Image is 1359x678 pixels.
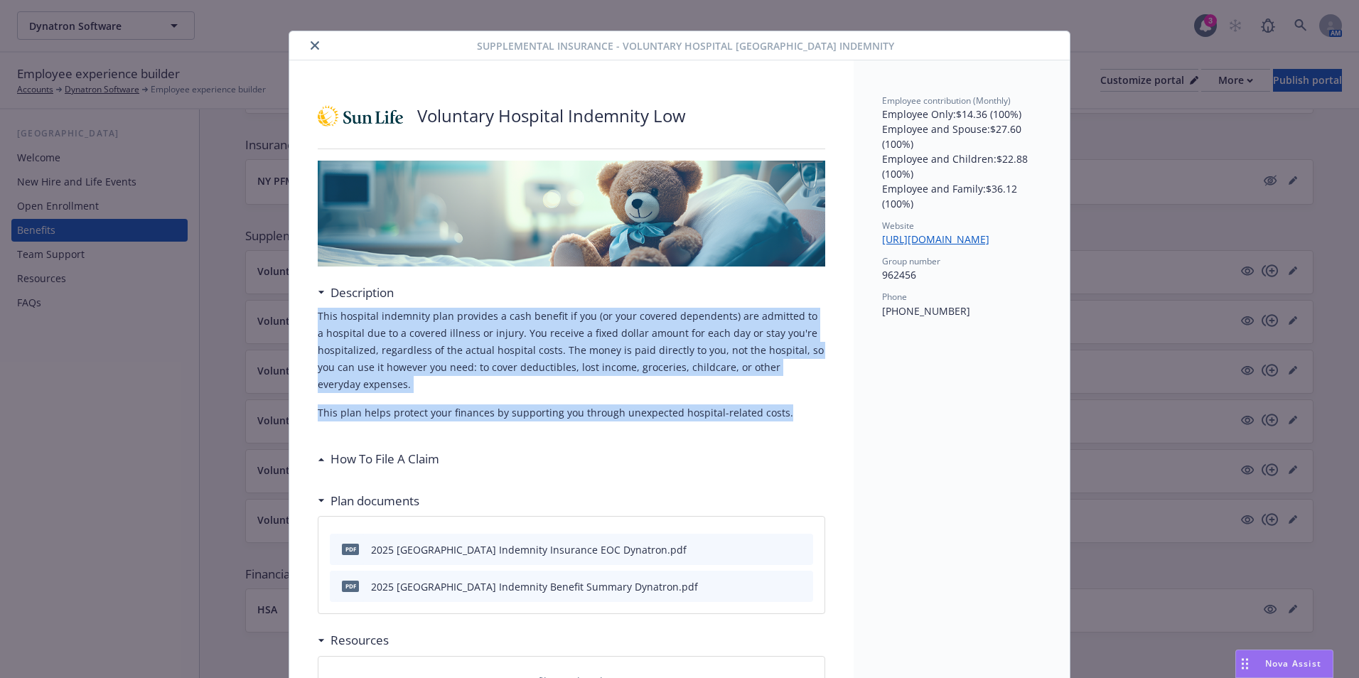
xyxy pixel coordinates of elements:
[371,579,698,594] div: 2025 [GEOGRAPHIC_DATA] Indemnity Benefit Summary Dynatron.pdf
[882,122,1041,151] p: Employee and Spouse : $27.60 (100%)
[306,37,323,54] button: close
[318,308,825,393] p: This hospital indemnity plan provides a cash benefit if you (or your covered dependents) are admi...
[882,95,1011,107] span: Employee contribution (Monthly)
[318,284,394,302] div: Description
[882,220,914,232] span: Website
[331,631,389,650] h3: Resources
[1265,657,1321,669] span: Nova Assist
[882,255,940,267] span: Group number
[772,542,783,557] button: download file
[318,492,419,510] div: Plan documents
[318,450,439,468] div: How To File A Claim
[318,404,825,421] p: This plan helps protect your finances by supporting you through unexpected hospital-related costs.
[417,104,686,128] p: Voluntary Hospital Indemnity Low
[882,267,1041,282] p: 962456
[318,631,389,650] div: Resources
[795,579,807,594] button: preview file
[882,107,1041,122] p: Employee Only : $14.36 (100%)
[331,284,394,302] h3: Description
[882,232,1001,246] a: [URL][DOMAIN_NAME]
[882,291,907,303] span: Phone
[772,579,783,594] button: download file
[1235,650,1333,678] button: Nova Assist
[371,542,687,557] div: 2025 [GEOGRAPHIC_DATA] Indemnity Insurance EOC Dynatron.pdf
[331,492,419,510] h3: Plan documents
[795,542,807,557] button: preview file
[342,544,359,554] span: pdf
[882,151,1041,181] p: Employee and Children : $22.88 (100%)
[331,450,439,468] h3: How To File A Claim
[318,161,825,267] img: banner
[882,181,1041,211] p: Employee and Family : $36.12 (100%)
[318,95,403,137] img: Sun Life Financial
[477,38,894,53] span: Supplemental Insurance - Voluntary Hospital [GEOGRAPHIC_DATA] Indemnity
[882,303,1041,318] p: [PHONE_NUMBER]
[1236,650,1254,677] div: Drag to move
[342,581,359,591] span: pdf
